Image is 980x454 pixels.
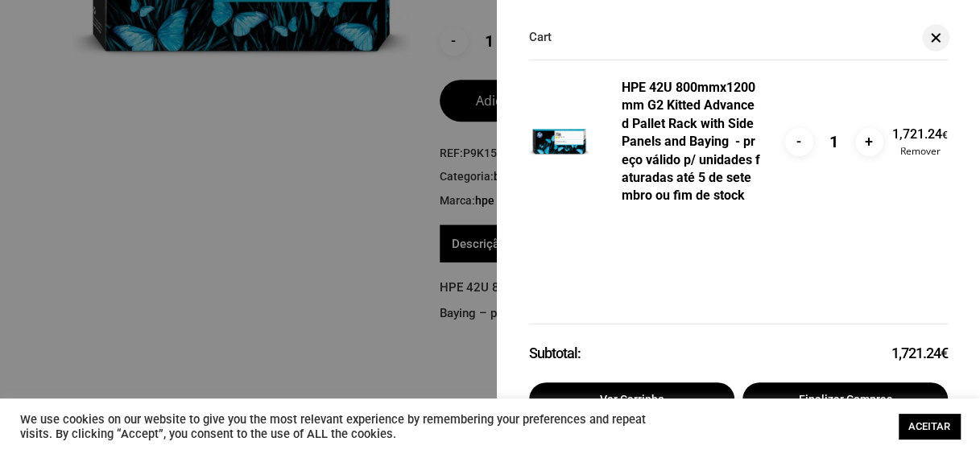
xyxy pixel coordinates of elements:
a: ACEITAR [899,414,960,439]
strong: Subtotal: [529,340,891,366]
a: Remove HPE 42U 800mmx1200mm G2 Kitted Advanced Pallet Rack with Side Panels and Baying - preço vá... [892,147,948,156]
bdi: 1,721.24 [891,345,948,361]
span: € [942,130,948,141]
a: Finalizar compras [742,382,948,416]
a: Ver carrinho [529,382,734,416]
div: We use cookies on our website to give you the most relevant experience by remembering your prefer... [20,412,678,441]
input: Product quantity [816,128,853,156]
input: - [785,128,813,156]
input: + [855,128,883,156]
bdi: 1,721.24 [892,126,948,142]
a: HPE 42U 800mmx1200mm G2 Kitted Advanced Pallet Rack with Side Panels and Baying - preço válido p/... [622,80,760,203]
span: € [941,345,948,361]
span: Cart [529,32,552,43]
img: UDlLMTVB.jpg [529,112,589,172]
